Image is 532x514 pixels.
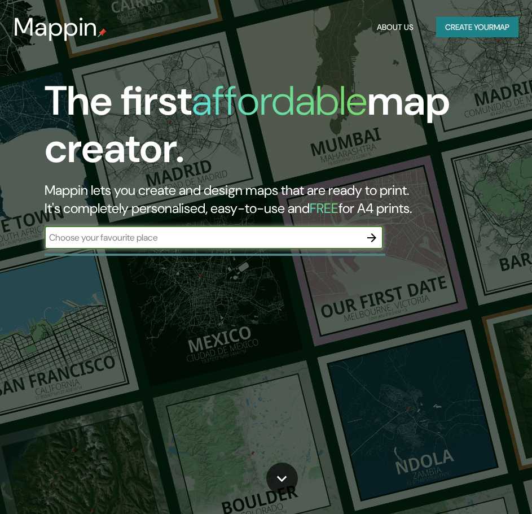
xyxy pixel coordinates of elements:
[14,12,98,42] h3: Mappin
[436,17,518,38] button: Create yourmap
[98,28,107,37] img: mappin-pin
[45,77,470,181] h1: The first map creator.
[45,231,360,244] input: Choose your favourite place
[192,75,367,127] h1: affordable
[372,17,418,38] button: About Us
[310,199,338,217] h5: FREE
[45,181,470,217] h2: Mappin lets you create and design maps that are ready to print. It's completely personalised, eas...
[432,470,520,502] iframe: Help widget launcher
